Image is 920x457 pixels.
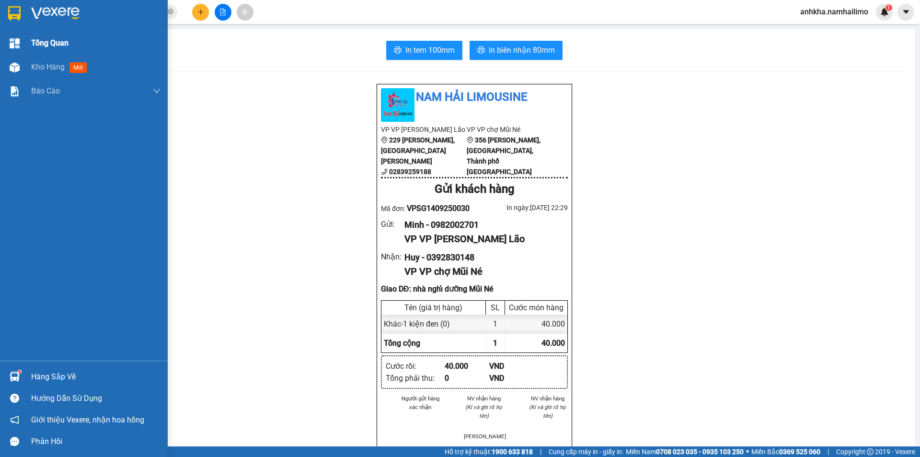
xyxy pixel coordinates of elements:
span: file-add [219,9,226,15]
div: Gửi : [381,218,404,230]
span: aim [241,9,248,15]
li: NV nhận hàng [464,394,505,403]
span: printer [477,46,485,55]
li: VP VP [PERSON_NAME] Lão [381,124,467,135]
div: In ngày: [DATE] 22:29 [474,202,568,213]
span: environment [381,137,388,143]
b: 356 [PERSON_NAME], [GEOGRAPHIC_DATA], Thành phố [GEOGRAPHIC_DATA] [467,136,540,176]
div: Hàng sắp về [31,370,161,384]
div: VND [489,360,534,372]
span: copyright [867,448,874,455]
span: ⚪️ [746,450,749,454]
img: dashboard-icon [10,38,20,48]
span: 1 [493,339,497,348]
div: Nhận : [381,251,404,263]
div: Hướng dẫn sử dụng [31,391,161,406]
div: Tên (giá trị hàng) [384,303,483,312]
img: warehouse-icon [10,62,20,72]
img: logo.jpg [381,88,414,122]
div: VP VP chợ Mũi Né [404,264,560,279]
div: Minh [8,31,85,43]
button: printerIn biên nhận 80mm [470,41,563,60]
span: Kho hàng [31,62,65,71]
span: Cung cấp máy in - giấy in: [549,446,623,457]
strong: 0708 023 035 - 0935 103 250 [656,448,744,456]
li: VP VP chợ Mũi Né [467,124,552,135]
div: Huy - 0392830148 [404,251,560,264]
div: Minh - 0982002701 [404,218,560,232]
li: Người gửi hàng xác nhận [400,394,441,411]
div: 40.000 [505,315,567,333]
span: plus [197,9,204,15]
div: 0982002701 [8,43,85,56]
span: Báo cáo [31,85,60,97]
span: Giới thiệu Vexere, nhận hoa hồng [31,414,144,426]
span: Khác - 1 kiện đen (0) [384,319,450,328]
span: 40.000 [541,339,565,348]
div: Cước rồi : [386,360,445,372]
button: plus [192,4,209,21]
span: notification [10,415,19,424]
div: 1 [486,315,505,333]
span: Miền Bắc [751,446,820,457]
div: Huy [92,31,189,43]
div: VP [PERSON_NAME] [8,8,85,31]
img: icon-new-feature [880,8,889,16]
span: anhkha.namhailimo [793,6,876,18]
div: Tổng phải thu : [386,372,445,384]
span: mới [69,62,87,73]
span: environment [467,137,473,143]
div: VP [GEOGRAPHIC_DATA] [92,8,189,31]
li: Nam Hải Limousine [381,88,568,106]
span: | [828,446,829,457]
div: Phản hồi [31,434,161,449]
div: Gửi khách hàng [381,180,568,199]
button: file-add [215,4,231,21]
button: caret-down [897,4,914,21]
span: In biên nhận 80mm [489,44,555,56]
b: 02839259188 [389,168,431,176]
span: down [153,87,161,95]
span: phone [381,168,388,175]
span: In tem 100mm [405,44,455,56]
span: VPSG1409250030 [407,204,470,213]
img: solution-icon [10,86,20,96]
div: 40.000 [445,360,489,372]
div: 0 [445,372,489,384]
span: Miền Nam [626,446,744,457]
div: VND [489,372,534,384]
li: NV nhận hàng [527,394,568,403]
div: 0392830148 [92,43,189,56]
img: logo-vxr [8,6,21,21]
li: [PERSON_NAME] [464,432,505,441]
span: | [540,446,541,457]
button: aim [237,4,253,21]
div: Giao DĐ: nhà nghỉ dưỡng Mũi Né [381,283,568,295]
i: (Kí và ghi rõ họ tên) [465,404,502,419]
div: SL [488,303,502,312]
button: printerIn tem 100mm [386,41,462,60]
b: 229 [PERSON_NAME], [GEOGRAPHIC_DATA][PERSON_NAME] [381,136,455,165]
div: Mã đơn: [381,202,474,214]
span: printer [394,46,402,55]
span: caret-down [902,8,910,16]
sup: 1 [18,370,21,373]
i: (Kí và ghi rõ họ tên) [529,404,566,419]
sup: 1 [885,4,892,11]
span: DĐ: [92,61,105,71]
span: question-circle [10,394,19,403]
span: Nhận: [92,9,115,19]
span: Gửi: [8,9,23,19]
span: 1 [887,4,890,11]
div: Quy định nhận/gửi hàng : [381,446,568,455]
strong: 0369 525 060 [779,448,820,456]
span: close-circle [168,9,173,14]
span: message [10,437,19,446]
span: Tổng Quan [31,37,69,49]
img: warehouse-icon [10,372,20,382]
div: VP VP [PERSON_NAME] Lão [404,232,560,246]
span: close-circle [168,8,173,17]
span: nhà nghỉ dưỡng Mũi Né [92,56,183,90]
span: Tổng cộng [384,339,420,348]
span: Hỗ trợ kỹ thuật: [445,446,533,457]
